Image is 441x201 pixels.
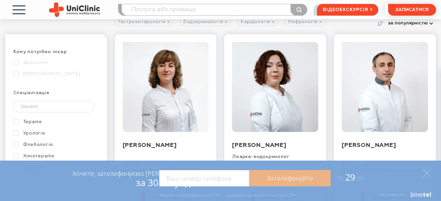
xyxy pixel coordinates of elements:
[13,90,99,101] div: Спеціалізація
[355,174,364,182] span: :99
[388,4,436,16] button: записатися
[159,193,296,198] div: Вільних операторів на лінії: 10 Замовлень дзвінків за сьогодні: 20+
[136,176,194,189] span: за 30 секунд?
[13,153,97,159] a: Хіміотерапія
[285,18,325,26] a: Нефрологія
[115,18,174,26] a: Гастроентерологія
[13,49,99,60] div: Кому потрібен лікар
[385,19,436,28] button: за популярністю
[342,142,396,148] a: [PERSON_NAME]
[249,170,331,186] a: Зателефонуйте
[342,42,428,132] img: Торія Раміні Гіглаєвич
[180,18,231,26] a: Ендокринологія
[49,2,100,17] img: Uniclinic
[342,156,428,179] div: Лікар - серцево-судинний хірург (кардіохірург),ендоваскулярний хірург
[232,149,318,160] div: Лікарка-ендокринолог
[72,169,194,188] div: Хочете, зателефонуємо [PERSON_NAME]
[13,142,97,148] a: Флебологія
[331,171,364,183] span: 29
[159,170,249,186] input: Ваш номер телефону
[232,142,286,148] a: [PERSON_NAME]
[372,192,433,201] a: Віртуальна АТС
[317,4,378,16] a: відеоекскурсія
[13,119,97,125] a: Терапія
[380,193,406,197] span: Віртуальна АТС
[13,130,97,136] a: Урологія
[123,42,209,132] img: Назарова Інна Леонідівна
[237,18,278,26] a: Кардіологія
[13,101,95,112] input: Шукати
[122,4,307,15] input: Послуга або прізвище
[337,174,345,182] span: 00:
[123,142,177,148] a: [PERSON_NAME]
[123,156,209,179] div: Лікарка-кардіолог вищої категорії, Заступниця медичного директора
[395,7,429,12] span: записатися
[232,42,318,132] img: Падафа Валерія Едуардівна
[323,4,368,15] span: відеоекскурсія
